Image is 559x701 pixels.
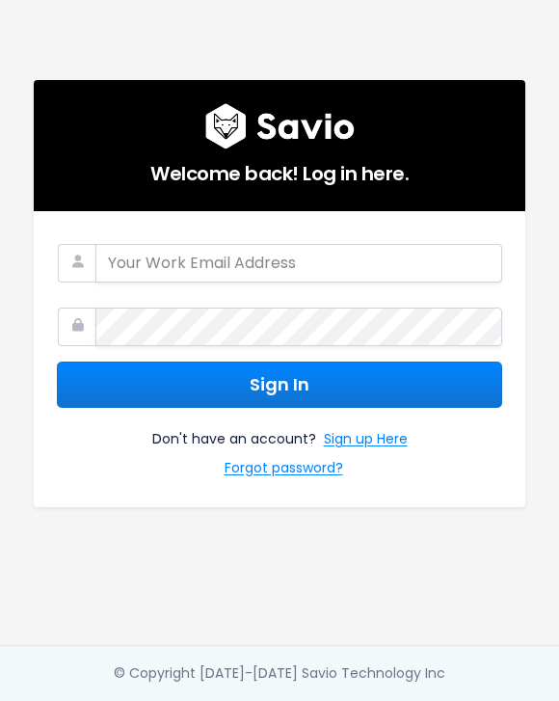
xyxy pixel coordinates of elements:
[57,149,502,188] h5: Welcome back! Log in here.
[95,244,502,283] input: Your Work Email Address
[57,362,502,409] button: Sign In
[114,661,445,686] div: © Copyright [DATE]-[DATE] Savio Technology Inc
[205,103,355,149] img: logo600x187.a314fd40982d.png
[225,456,343,484] a: Forgot password?
[57,408,502,483] div: Don't have an account?
[324,427,408,455] a: Sign up Here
